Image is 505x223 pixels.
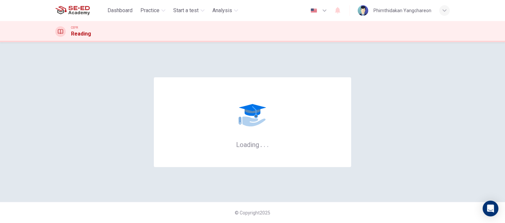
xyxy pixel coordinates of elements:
[260,138,262,149] h6: .
[171,5,207,16] button: Start a test
[173,7,199,14] span: Start a test
[267,138,269,149] h6: .
[373,7,431,14] div: Phimthidakan Yangchareon
[108,7,132,14] span: Dashboard
[71,25,78,30] span: CEFR
[235,210,270,215] span: © Copyright 2025
[55,4,90,17] img: SE-ED Academy logo
[236,140,269,149] h6: Loading
[105,5,135,16] button: Dashboard
[140,7,159,14] span: Practice
[212,7,232,14] span: Analysis
[71,30,91,38] h1: Reading
[483,201,498,216] div: Open Intercom Messenger
[210,5,241,16] button: Analysis
[310,8,318,13] img: en
[358,5,368,16] img: Profile picture
[55,4,105,17] a: SE-ED Academy logo
[263,138,266,149] h6: .
[138,5,168,16] button: Practice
